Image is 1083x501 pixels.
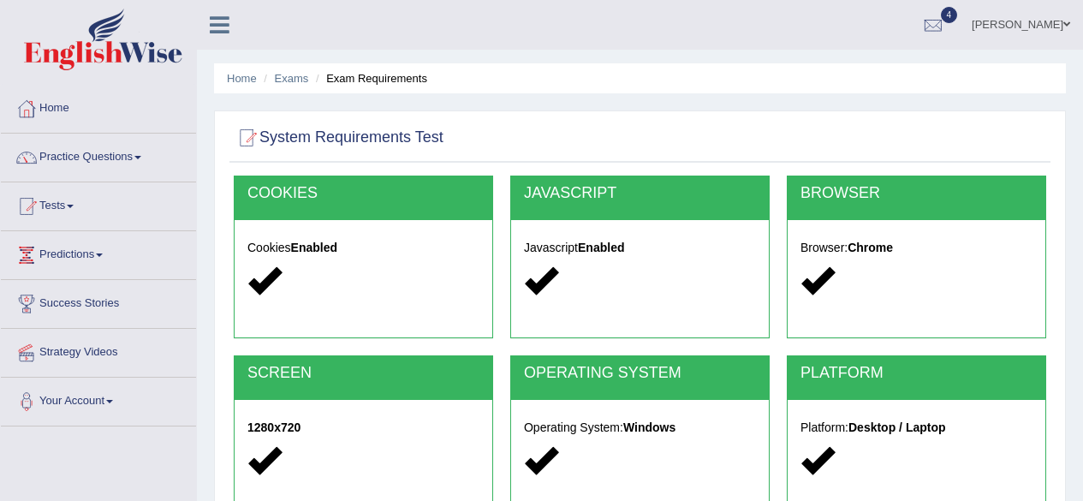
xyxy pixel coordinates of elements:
[275,72,309,85] a: Exams
[247,365,479,382] h2: SCREEN
[800,365,1032,382] h2: PLATFORM
[524,421,756,434] h5: Operating System:
[800,242,1032,254] h5: Browser:
[800,185,1032,202] h2: BROWSER
[848,420,946,434] strong: Desktop / Laptop
[800,421,1032,434] h5: Platform:
[524,365,756,382] h2: OPERATING SYSTEM
[941,7,958,23] span: 4
[234,125,443,151] h2: System Requirements Test
[291,241,337,254] strong: Enabled
[578,241,624,254] strong: Enabled
[524,242,756,254] h5: Javascript
[1,231,196,274] a: Predictions
[247,420,301,434] strong: 1280x720
[623,420,675,434] strong: Windows
[1,182,196,225] a: Tests
[524,185,756,202] h2: JAVASCRIPT
[1,280,196,323] a: Success Stories
[1,378,196,420] a: Your Account
[247,242,479,254] h5: Cookies
[1,85,196,128] a: Home
[247,185,479,202] h2: COOKIES
[1,134,196,176] a: Practice Questions
[312,70,427,86] li: Exam Requirements
[1,329,196,372] a: Strategy Videos
[848,241,893,254] strong: Chrome
[227,72,257,85] a: Home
